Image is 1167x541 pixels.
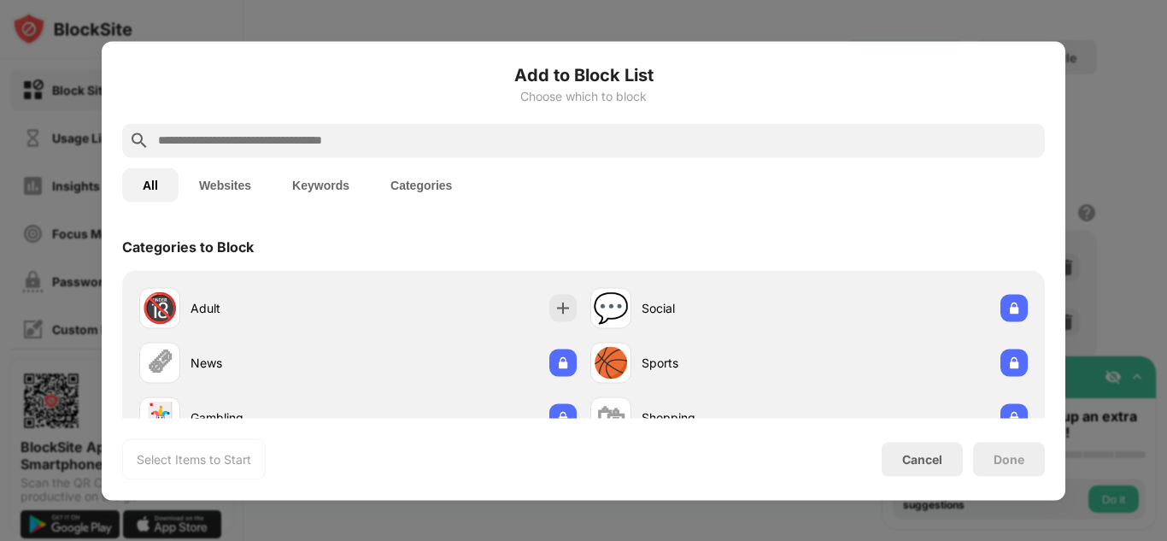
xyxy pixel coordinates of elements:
[191,354,358,372] div: News
[142,291,178,326] div: 🔞
[191,299,358,317] div: Adult
[122,89,1045,103] div: Choose which to block
[137,450,251,467] div: Select Items to Start
[122,168,179,202] button: All
[145,345,174,380] div: 🗞
[122,62,1045,87] h6: Add to Block List
[642,409,809,426] div: Shopping
[596,400,625,435] div: 🛍
[179,168,272,202] button: Websites
[370,168,472,202] button: Categories
[994,452,1024,466] div: Done
[642,299,809,317] div: Social
[191,409,358,426] div: Gambling
[129,130,150,150] img: search.svg
[642,354,809,372] div: Sports
[122,238,254,255] div: Categories to Block
[593,291,629,326] div: 💬
[593,345,629,380] div: 🏀
[902,452,942,467] div: Cancel
[272,168,370,202] button: Keywords
[142,400,178,435] div: 🃏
